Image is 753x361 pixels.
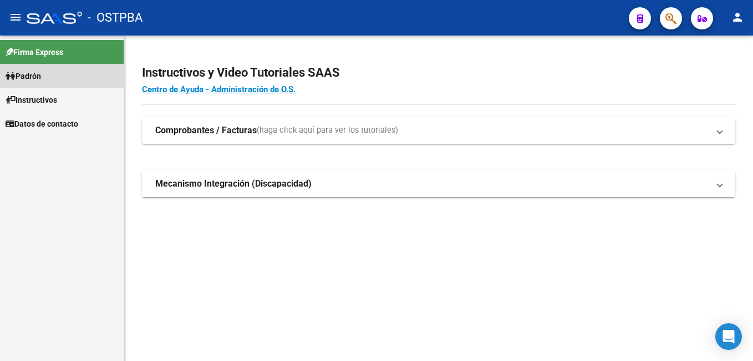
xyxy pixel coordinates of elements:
[6,118,78,130] span: Datos de contacto
[715,323,742,350] div: Open Intercom Messenger
[6,46,63,58] span: Firma Express
[6,70,41,82] span: Padrón
[142,84,296,94] a: Centro de Ayuda - Administración de O.S.
[6,94,57,106] span: Instructivos
[88,6,143,30] span: - OSTPBA
[155,124,257,137] strong: Comprobantes / Facturas
[142,171,735,197] mat-expansion-panel-header: Mecanismo Integración (Discapacidad)
[9,11,22,24] mat-icon: menu
[731,11,744,24] mat-icon: person
[142,62,735,83] h2: Instructivos y Video Tutoriales SAAS
[142,117,735,144] mat-expansion-panel-header: Comprobantes / Facturas(haga click aquí para ver los tutoriales)
[155,178,312,190] strong: Mecanismo Integración (Discapacidad)
[257,124,398,137] span: (haga click aquí para ver los tutoriales)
